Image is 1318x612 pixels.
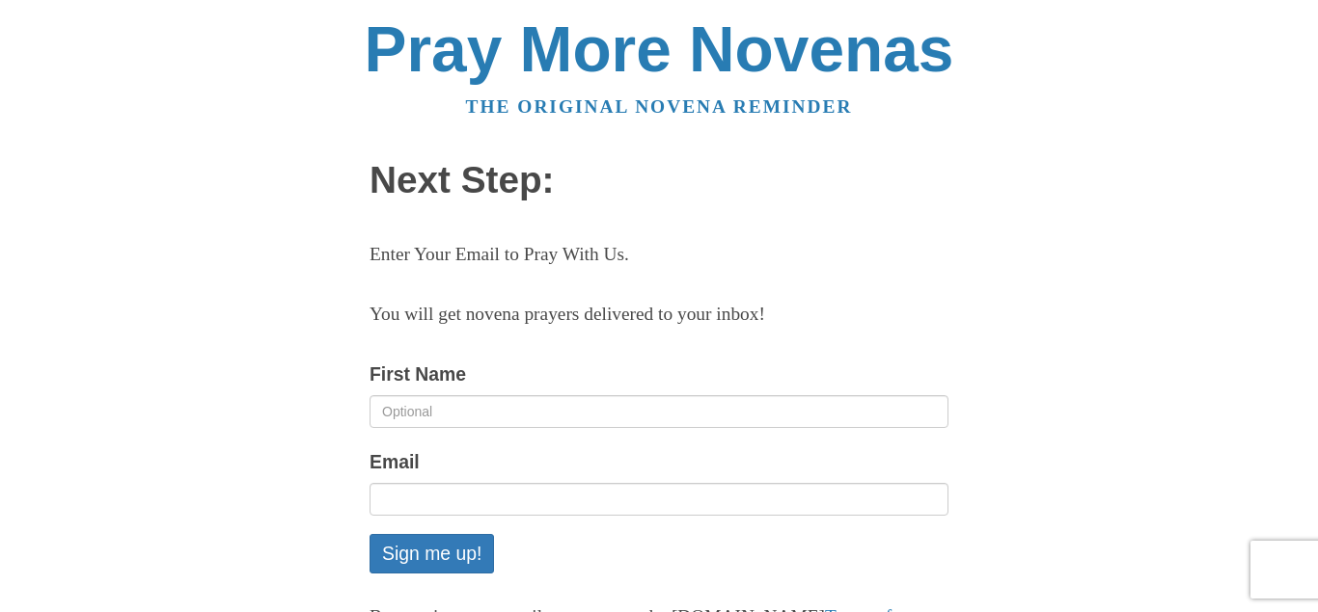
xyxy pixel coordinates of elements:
p: Enter Your Email to Pray With Us. [370,239,948,271]
input: Optional [370,395,948,428]
a: The original novena reminder [466,96,853,117]
label: First Name [370,359,466,390]
button: Sign me up! [370,534,494,573]
p: You will get novena prayers delivered to your inbox! [370,299,948,331]
h1: Next Step: [370,160,948,201]
a: Pray More Novenas [365,13,954,85]
label: Email [370,446,420,478]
